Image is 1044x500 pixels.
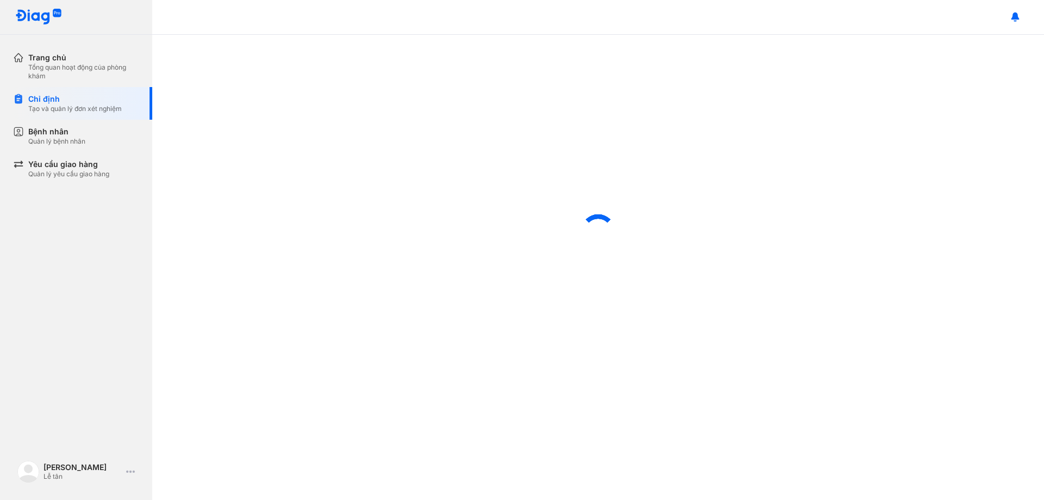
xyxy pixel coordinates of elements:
[28,104,122,113] div: Tạo và quản lý đơn xét nghiệm
[28,137,85,146] div: Quản lý bệnh nhân
[43,462,122,472] div: [PERSON_NAME]
[28,63,139,81] div: Tổng quan hoạt động của phòng khám
[28,94,122,104] div: Chỉ định
[43,472,122,481] div: Lễ tân
[28,170,109,178] div: Quản lý yêu cầu giao hàng
[17,461,39,483] img: logo
[28,52,139,63] div: Trang chủ
[28,126,85,137] div: Bệnh nhân
[15,9,62,26] img: logo
[28,159,109,170] div: Yêu cầu giao hàng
